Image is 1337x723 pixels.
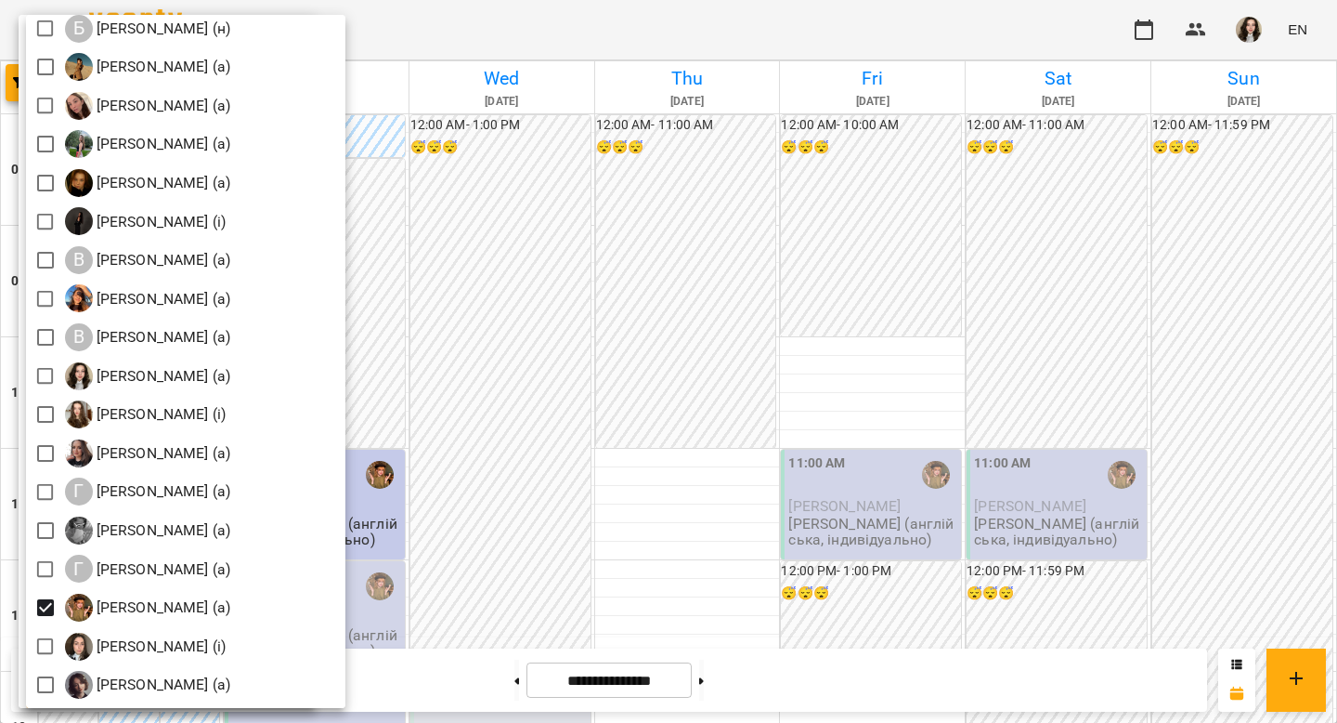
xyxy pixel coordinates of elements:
[93,636,227,658] p: [PERSON_NAME] (і)
[65,401,227,428] div: Гайдукевич Анна (і)
[93,597,231,619] p: [PERSON_NAME] (а)
[65,401,227,428] a: Г [PERSON_NAME] (і)
[65,246,93,274] div: В
[65,53,231,81] a: Б [PERSON_NAME] (а)
[65,169,93,197] img: Б
[65,478,231,506] div: Гирич Кароліна (а)
[65,246,231,274] div: Валюшко Іванна (а)
[65,555,93,583] div: Г
[65,478,93,506] div: Г
[65,555,231,583] div: Гончаренко Максим (а)
[65,53,231,81] div: Брежнєва Катерина Ігорівна (а)
[65,594,93,622] img: Г
[65,284,231,312] div: Вербова Єлизавета Сергіївна (а)
[65,517,93,545] img: Г
[65,92,231,120] div: Біла Євгенія Олександрівна (а)
[65,246,231,274] a: В [PERSON_NAME] (а)
[65,671,231,699] a: Г [PERSON_NAME] (а)
[65,362,231,390] div: Вікторія Корнейко (а)
[93,674,231,696] p: [PERSON_NAME] (а)
[65,555,231,583] a: Г [PERSON_NAME] (а)
[65,478,231,506] a: Г [PERSON_NAME] (а)
[65,169,231,197] div: Білоскурська Олександра Романівна (а)
[65,440,231,467] div: Гастінґс Катерина (а)
[65,169,231,197] a: Б [PERSON_NAME] (а)
[93,365,231,388] p: [PERSON_NAME] (а)
[93,326,231,348] p: [PERSON_NAME] (а)
[65,440,231,467] a: Г [PERSON_NAME] (а)
[65,92,93,120] img: Б
[65,15,231,43] a: Б [PERSON_NAME] (н)
[93,172,231,194] p: [PERSON_NAME] (а)
[65,130,231,158] div: Білокур Катерина (а)
[65,633,93,661] img: Г
[65,671,93,699] img: Г
[93,480,231,503] p: [PERSON_NAME] (а)
[93,519,231,542] p: [PERSON_NAME] (а)
[93,211,227,233] p: [PERSON_NAME] (і)
[65,401,93,428] img: Г
[65,15,93,43] div: Б
[65,323,231,351] div: Войтенко Богдан (а)
[65,362,93,390] img: В
[93,95,231,117] p: [PERSON_NAME] (а)
[65,284,93,312] img: В
[93,133,231,155] p: [PERSON_NAME] (а)
[65,671,231,699] div: Громик Софія (а)
[93,56,231,78] p: [PERSON_NAME] (а)
[65,207,93,235] img: В
[65,323,93,351] div: В
[65,207,227,235] div: Ваганова Юлія (і)
[65,15,231,43] div: Бондаренко Катерина Сергіївна (н)
[65,517,231,545] a: Г [PERSON_NAME] (а)
[65,284,231,312] a: В [PERSON_NAME] (а)
[65,633,227,661] div: Грицюк Анна Андріївна (і)
[65,633,227,661] a: Г [PERSON_NAME] (і)
[65,594,231,622] a: Г [PERSON_NAME] (а)
[65,92,231,120] a: Б [PERSON_NAME] (а)
[65,517,231,545] div: Гомзяк Юлія Максимівна (а)
[93,18,231,40] p: [PERSON_NAME] (н)
[65,594,231,622] div: Горошинська Олександра (а)
[93,442,231,465] p: [PERSON_NAME] (а)
[65,323,231,351] a: В [PERSON_NAME] (а)
[65,53,93,81] img: Б
[93,288,231,310] p: [PERSON_NAME] (а)
[65,207,227,235] a: В [PERSON_NAME] (і)
[93,559,231,581] p: [PERSON_NAME] (а)
[65,130,93,158] img: Б
[65,362,231,390] a: В [PERSON_NAME] (а)
[93,249,231,271] p: [PERSON_NAME] (а)
[65,130,231,158] a: Б [PERSON_NAME] (а)
[93,403,227,426] p: [PERSON_NAME] (і)
[65,440,93,467] img: Г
